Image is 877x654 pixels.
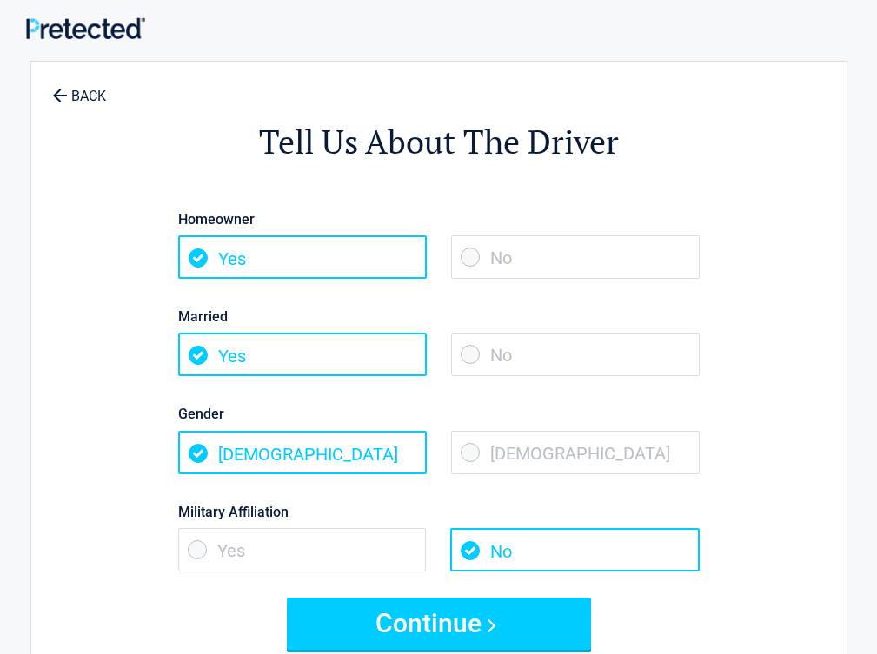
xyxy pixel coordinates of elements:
span: No [450,528,699,571]
span: Yes [178,333,427,376]
h2: Tell Us About The Driver [127,120,751,164]
a: BACK [49,73,110,103]
span: [DEMOGRAPHIC_DATA] [178,431,427,474]
span: No [451,333,700,376]
span: Yes [178,235,427,279]
label: Married [178,305,700,328]
span: [DEMOGRAPHIC_DATA] [451,431,700,474]
label: Homeowner [178,208,700,231]
label: Military Affiliation [178,500,700,524]
span: No [451,235,700,279]
span: Yes [178,528,427,571]
button: Continue [287,598,591,650]
label: Gender [178,402,700,426]
img: Main Logo [26,17,145,39]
